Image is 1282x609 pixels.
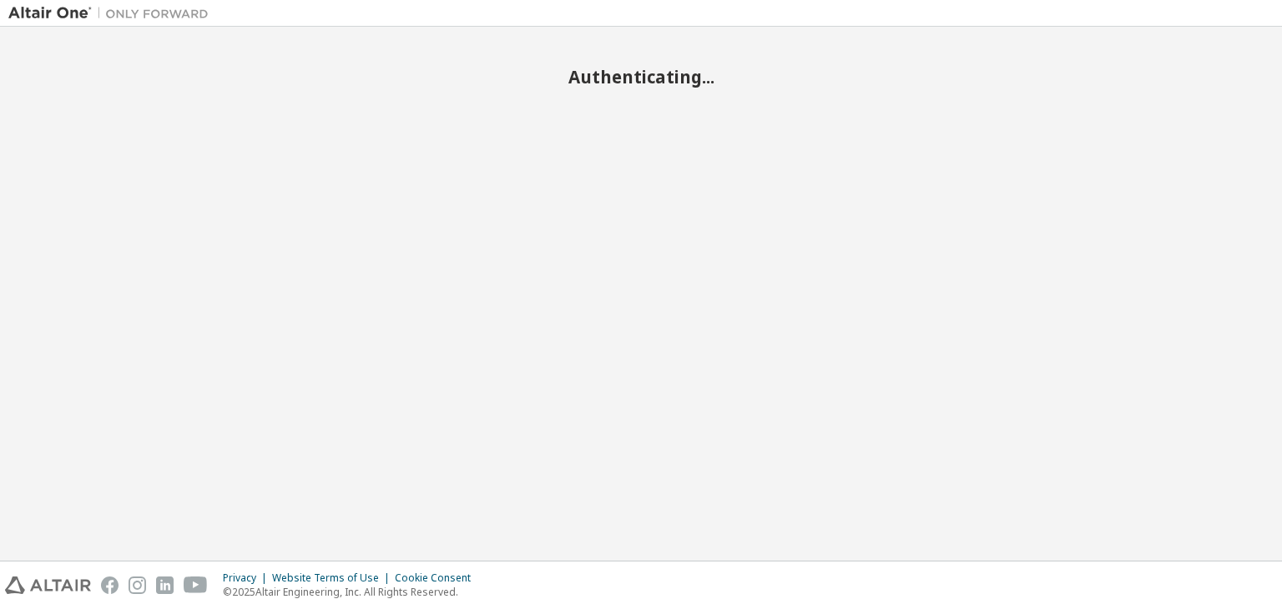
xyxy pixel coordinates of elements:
[223,585,481,599] p: © 2025 Altair Engineering, Inc. All Rights Reserved.
[8,66,1274,88] h2: Authenticating...
[184,576,208,594] img: youtube.svg
[5,576,91,594] img: altair_logo.svg
[101,576,119,594] img: facebook.svg
[395,571,481,585] div: Cookie Consent
[129,576,146,594] img: instagram.svg
[8,5,217,22] img: Altair One
[223,571,272,585] div: Privacy
[272,571,395,585] div: Website Terms of Use
[156,576,174,594] img: linkedin.svg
